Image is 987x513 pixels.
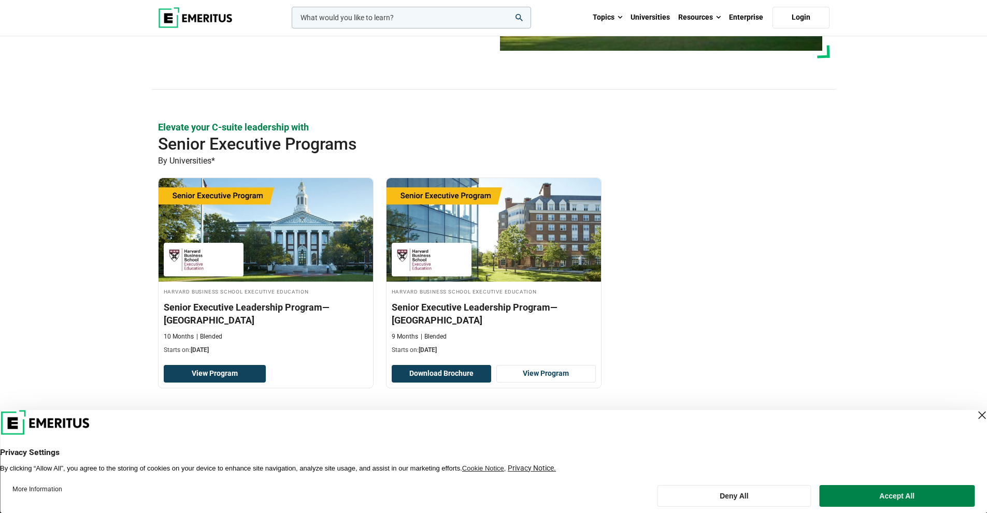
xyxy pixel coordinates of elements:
[164,365,266,383] a: View Program
[387,178,601,282] img: Senior Executive Leadership Program—India | Online Leadership Course
[773,7,829,28] a: Login
[392,346,596,355] p: Starts on:
[392,332,418,341] p: 9 Months
[191,346,209,354] span: [DATE]
[292,7,531,28] input: woocommerce-product-search-field-0
[196,332,222,341] p: Blended
[164,332,194,341] p: 10 Months
[164,346,368,355] p: Starts on:
[158,121,829,134] p: Elevate your C-suite leadership with
[392,287,596,296] h4: Harvard Business School Executive Education
[397,248,466,271] img: Harvard Business School Executive Education
[392,365,491,383] button: Download Brochure
[159,178,373,360] a: Leadership Course by Harvard Business School Executive Education - December 14, 2025 Harvard Busi...
[158,154,829,168] p: By Universities*
[164,301,368,327] h3: Senior Executive Leadership Program—[GEOGRAPHIC_DATA]
[169,248,238,271] img: Harvard Business School Executive Education
[164,287,368,296] h4: Harvard Business School Executive Education
[159,178,373,282] img: Senior Executive Leadership Program—Middle East | Online Leadership Course
[421,332,447,341] p: Blended
[496,365,596,383] a: View Program
[419,346,437,354] span: [DATE]
[392,301,596,327] h3: Senior Executive Leadership Program—[GEOGRAPHIC_DATA]
[387,178,601,360] a: Leadership Course by Harvard Business School Executive Education - January 12, 2026 Harvard Busin...
[158,134,762,154] h2: Senior Executive Programs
